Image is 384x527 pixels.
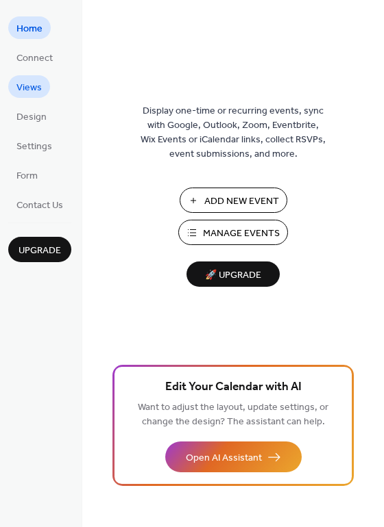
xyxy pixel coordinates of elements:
span: Add New Event [204,194,279,209]
button: Manage Events [178,220,288,245]
span: Manage Events [203,227,280,241]
span: Views [16,81,42,95]
button: 🚀 Upgrade [187,261,280,287]
span: Design [16,110,47,125]
span: Display one-time or recurring events, sync with Google, Outlook, Zoom, Eventbrite, Wix Events or ... [141,104,326,162]
a: Design [8,105,55,127]
button: Upgrade [8,237,71,262]
a: Views [8,75,50,98]
a: Connect [8,46,61,68]
span: Contact Us [16,198,63,213]
span: Settings [16,140,52,154]
span: Form [16,169,38,183]
a: Home [8,16,51,39]
button: Add New Event [180,188,287,213]
span: Edit Your Calendar with AI [165,378,302,397]
button: Open AI Assistant [165,441,302,472]
a: Form [8,164,46,186]
span: Home [16,22,43,36]
span: Want to adjust the layout, update settings, or change the design? The assistant can help. [138,398,328,431]
a: Settings [8,134,60,157]
span: 🚀 Upgrade [195,266,272,285]
span: Upgrade [19,244,61,258]
span: Open AI Assistant [186,451,262,465]
a: Contact Us [8,193,71,216]
span: Connect [16,51,53,66]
